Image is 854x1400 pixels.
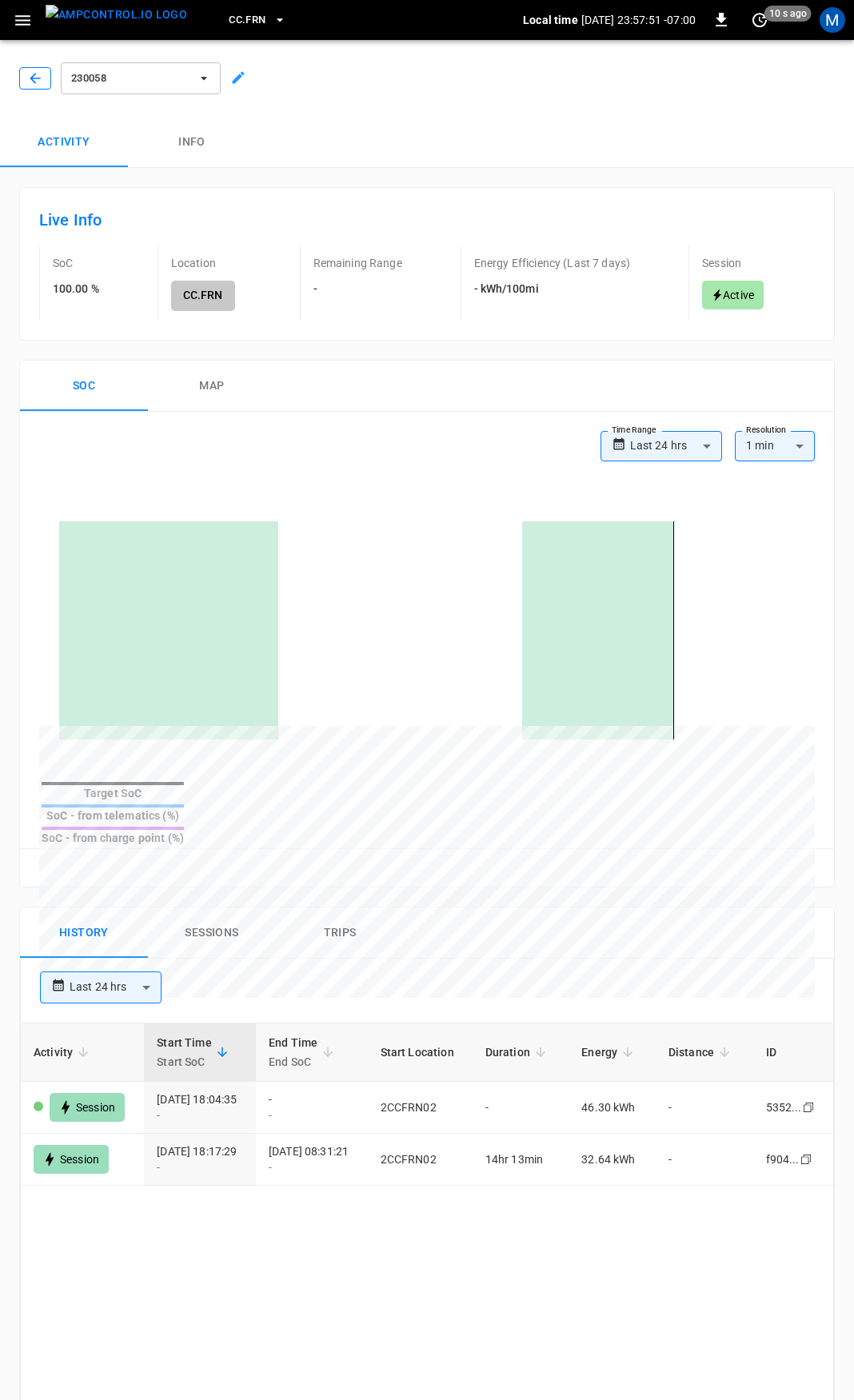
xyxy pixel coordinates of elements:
div: Start Time [157,1033,212,1071]
p: End SoC [269,1052,317,1071]
span: Duration [485,1043,551,1062]
th: Start Location [368,1023,473,1082]
button: map [148,361,276,412]
span: Activity [34,1043,94,1062]
p: Remaining Range [313,255,402,271]
span: Start TimeStart SoC [157,1033,233,1071]
img: ampcontrol.io logo [46,5,187,25]
th: ID [753,1023,833,1082]
span: Energy [581,1043,638,1062]
p: Local time [523,12,578,28]
button: CC.FRN [222,5,293,36]
p: [DATE] 23:57:51 -07:00 [581,12,696,28]
p: Location [171,255,216,271]
button: Trips [276,907,404,959]
p: Energy Efficiency (Last 7 days) [474,255,631,271]
div: Session [34,1145,109,1174]
h6: - [313,281,402,298]
label: Resolution [746,424,786,437]
span: 230058 [71,70,190,88]
button: Soc [20,361,148,412]
div: 5352... [766,1099,802,1115]
div: copy [799,1151,815,1168]
h6: Live Info [39,207,815,233]
div: copy [801,1099,817,1116]
button: 230058 [61,62,221,94]
div: End Time [269,1033,317,1071]
h6: 100.00 % [53,281,99,298]
h6: CC.FRN [171,281,235,311]
div: Last 24 hrs [70,972,162,1003]
span: 10 s ago [764,6,812,22]
p: Session [702,255,741,271]
p: Active [723,287,754,303]
div: 1 min [735,431,815,461]
p: Start SoC [157,1052,212,1071]
span: End TimeEnd SoC [269,1033,338,1071]
div: profile-icon [820,7,845,33]
button: Sessions [148,907,276,959]
div: f904... [766,1151,800,1167]
span: Distance [668,1043,735,1062]
button: Info [128,117,256,168]
label: Time Range [612,424,656,437]
button: set refresh interval [747,7,772,33]
button: History [20,907,148,959]
p: SoC [53,255,73,271]
h6: - kWh/100mi [474,281,631,298]
span: CC.FRN [229,11,265,30]
div: Last 24 hrs [630,431,722,461]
